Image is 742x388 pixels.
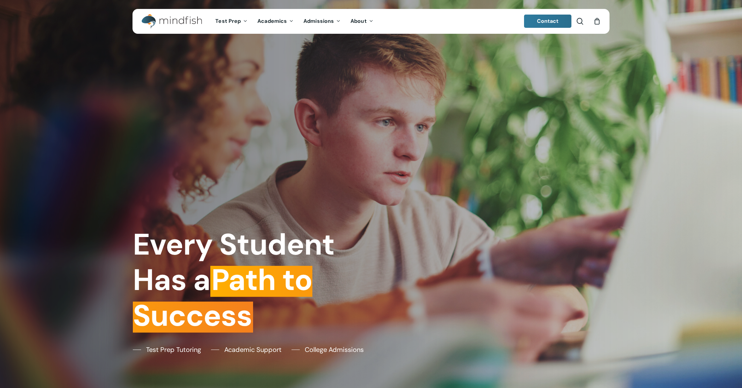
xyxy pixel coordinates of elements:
[133,261,312,335] em: Path to Success
[537,18,559,24] span: Contact
[524,15,572,28] a: Contact
[133,227,366,334] h1: Every Student Has a
[252,19,298,24] a: Academics
[291,345,364,355] a: College Admissions
[146,345,201,355] span: Test Prep Tutoring
[350,18,367,24] span: About
[257,18,287,24] span: Academics
[303,18,334,24] span: Admissions
[215,18,241,24] span: Test Prep
[345,19,378,24] a: About
[305,345,364,355] span: College Admissions
[132,9,609,34] header: Main Menu
[210,9,378,34] nav: Main Menu
[224,345,282,355] span: Academic Support
[211,345,282,355] a: Academic Support
[298,19,345,24] a: Admissions
[133,345,201,355] a: Test Prep Tutoring
[210,19,252,24] a: Test Prep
